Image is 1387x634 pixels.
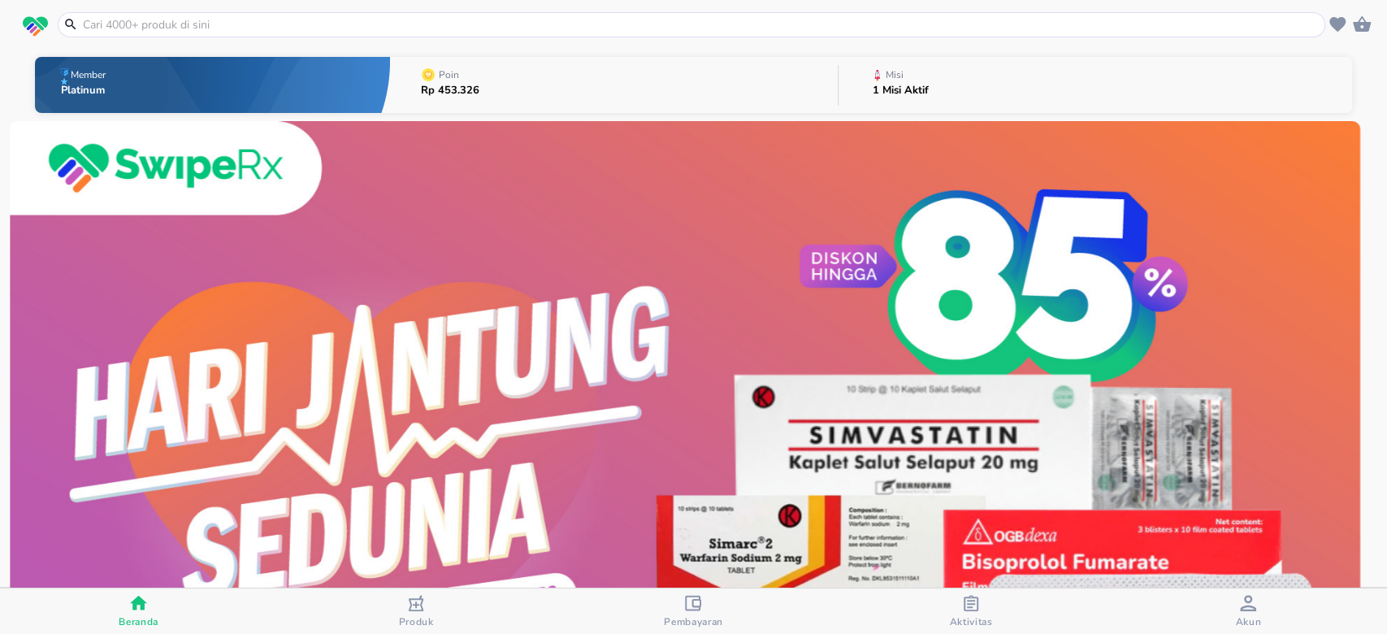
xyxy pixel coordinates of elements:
span: Beranda [119,615,158,628]
p: Member [71,70,106,80]
p: 1 Misi Aktif [873,85,929,96]
button: Aktivitas [832,588,1109,634]
span: Produk [399,615,434,628]
span: Akun [1235,615,1261,628]
input: Cari 4000+ produk di sini [81,16,1321,33]
button: MemberPlatinum [35,53,391,117]
button: Pembayaran [555,588,832,634]
img: logo_swiperx_s.bd005f3b.svg [23,16,48,37]
span: Aktivitas [949,615,992,628]
p: Platinum [61,85,109,96]
span: Pembayaran [664,615,723,628]
button: Akun [1110,588,1387,634]
p: Misi [886,70,904,80]
button: PoinRp 453.326 [390,53,838,117]
p: Poin [439,70,459,80]
button: Misi1 Misi Aktif [839,53,1352,117]
button: Produk [277,588,554,634]
p: Rp 453.326 [421,85,479,96]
